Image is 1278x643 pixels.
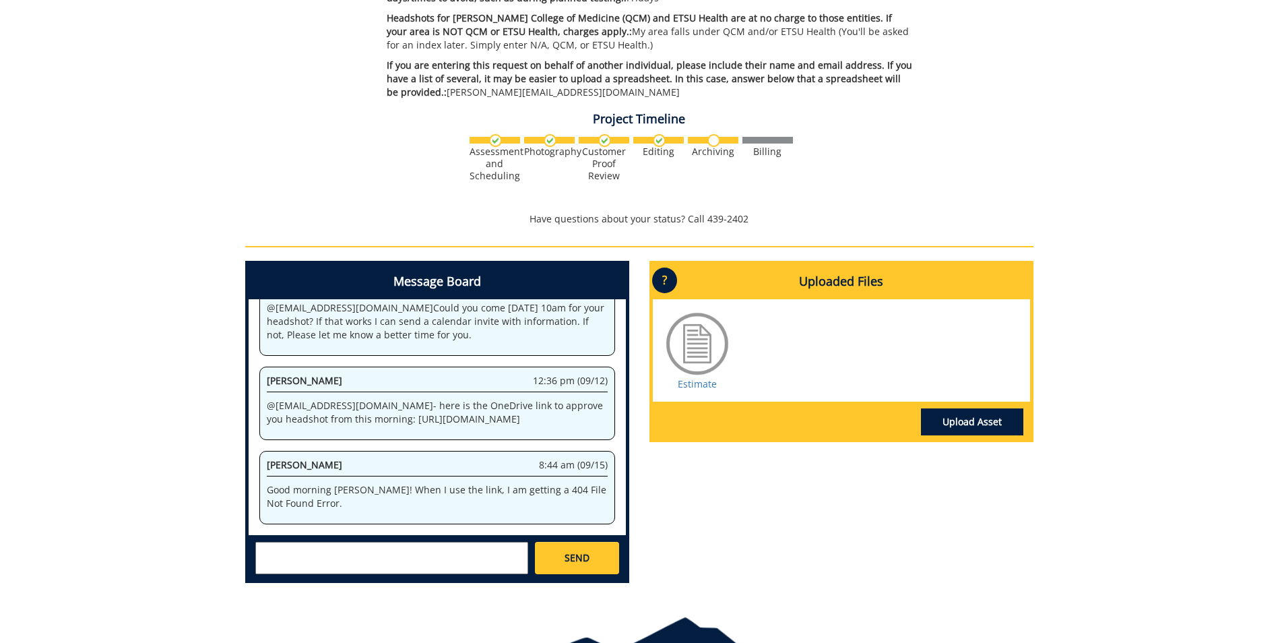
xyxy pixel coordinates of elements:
[579,146,629,182] div: Customer Proof Review
[598,134,611,147] img: checkmark
[245,212,1033,226] p: Have questions about your status? Call 439-2402
[633,146,684,158] div: Editing
[688,146,738,158] div: Archiving
[387,59,912,98] span: If you are entering this request on behalf of another individual, please include their name and e...
[539,458,608,472] span: 8:44 am (09/15)
[544,134,556,147] img: checkmark
[267,458,342,471] span: [PERSON_NAME]
[652,268,677,293] p: ?
[245,113,1033,126] h4: Project Timeline
[267,399,608,426] p: @ [EMAIL_ADDRESS][DOMAIN_NAME] - here is the OneDrive link to approve you headshot from this morn...
[267,483,608,510] p: Good morning [PERSON_NAME]! When I use the link, I am getting a 404 File Not Found Error.
[267,301,608,342] p: @ [EMAIL_ADDRESS][DOMAIN_NAME] Could you come [DATE] 10am for your headshot? If that works I can ...
[742,146,793,158] div: Billing
[565,551,589,565] span: SEND
[267,374,342,387] span: [PERSON_NAME]
[535,542,618,574] a: SEND
[678,377,717,390] a: Estimate
[533,374,608,388] span: 12:36 pm (09/12)
[653,134,666,147] img: checkmark
[470,146,520,182] div: Assessment and Scheduling
[524,146,575,158] div: Photography
[387,11,892,38] span: Headshots for [PERSON_NAME] College of Medicine (QCM) and ETSU Health are at no charge to those e...
[653,264,1030,299] h4: Uploaded Files
[921,408,1023,435] a: Upload Asset
[387,11,914,52] p: My area falls under QCM and/or ETSU Health (You'll be asked for an index later. Simply enter N/A,...
[255,542,528,574] textarea: messageToSend
[387,59,914,99] p: [PERSON_NAME] [EMAIL_ADDRESS][DOMAIN_NAME]
[707,134,720,147] img: no
[489,134,502,147] img: checkmark
[249,264,626,299] h4: Message Board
